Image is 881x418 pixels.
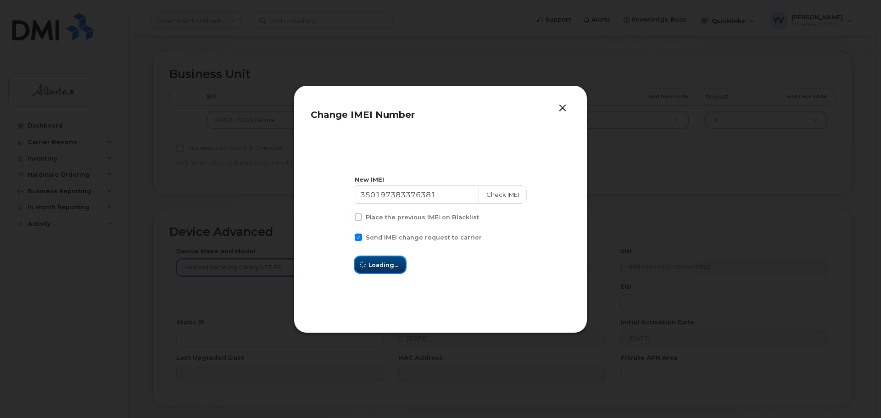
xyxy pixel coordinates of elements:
[311,109,415,120] span: Change IMEI Number
[344,213,348,218] input: Place the previous IMEI on Blacklist
[479,185,527,204] button: Check IMEI
[366,214,479,221] span: Place the previous IMEI on Blacklist
[344,234,348,238] input: Send IMEI change request to carrier
[355,175,527,184] div: New IMEI
[366,234,482,241] span: Send IMEI change request to carrier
